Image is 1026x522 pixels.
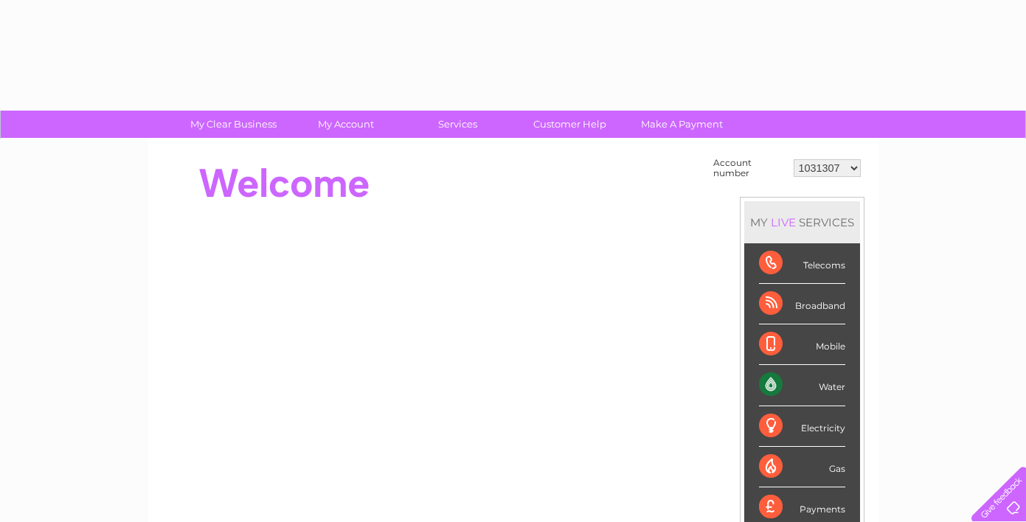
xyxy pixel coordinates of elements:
[285,111,406,138] a: My Account
[621,111,743,138] a: Make A Payment
[759,406,845,447] div: Electricity
[759,447,845,487] div: Gas
[397,111,519,138] a: Services
[768,215,799,229] div: LIVE
[759,243,845,284] div: Telecoms
[759,324,845,365] div: Mobile
[759,365,845,406] div: Water
[744,201,860,243] div: MY SERVICES
[173,111,294,138] a: My Clear Business
[710,154,790,182] td: Account number
[759,284,845,324] div: Broadband
[509,111,631,138] a: Customer Help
